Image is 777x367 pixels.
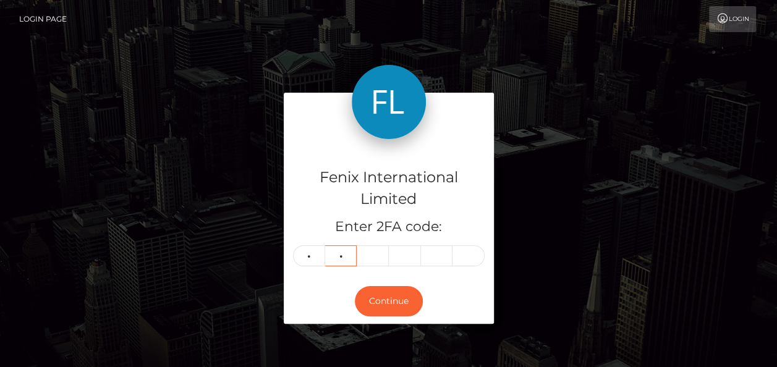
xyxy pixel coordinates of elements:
a: Login Page [19,6,67,32]
h5: Enter 2FA code: [293,217,485,237]
a: Login [709,6,756,32]
img: Fenix International Limited [352,65,426,139]
button: Continue [355,286,423,316]
h4: Fenix International Limited [293,167,485,210]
